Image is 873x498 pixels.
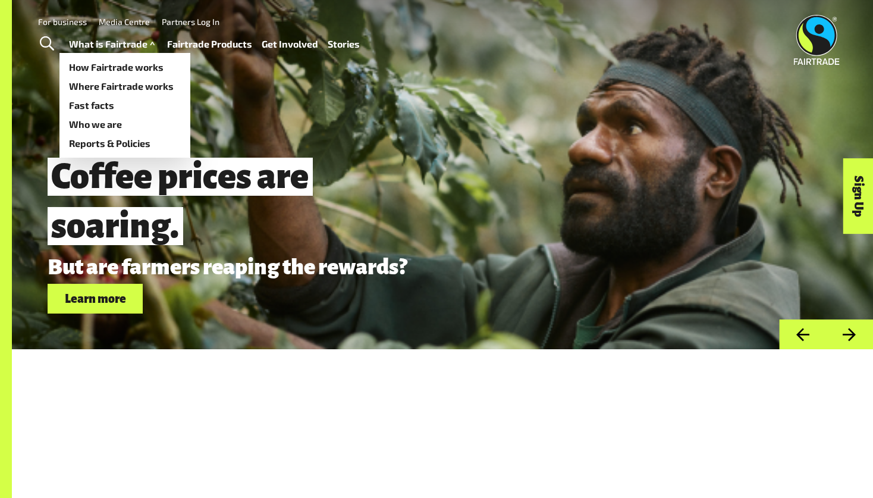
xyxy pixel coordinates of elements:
[59,77,190,96] a: Where Fairtrade works
[69,36,158,53] a: What is Fairtrade
[826,320,873,350] button: Next
[779,320,826,350] button: Previous
[99,17,150,27] a: Media Centre
[794,15,840,65] img: Fairtrade Australia New Zealand logo
[38,17,87,27] a: For business
[48,158,313,245] span: Coffee prices are soaring.
[59,58,190,77] a: How Fairtrade works
[167,36,252,53] a: Fairtrade Products
[59,96,190,115] a: Fast facts
[162,17,219,27] a: Partners Log In
[32,29,61,59] a: Toggle Search
[59,134,190,153] a: Reports & Policies
[328,36,360,53] a: Stories
[48,284,143,314] a: Learn more
[262,36,318,53] a: Get Involved
[59,115,190,134] a: Who we are
[48,255,704,279] p: But are farmers reaping the rewards?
